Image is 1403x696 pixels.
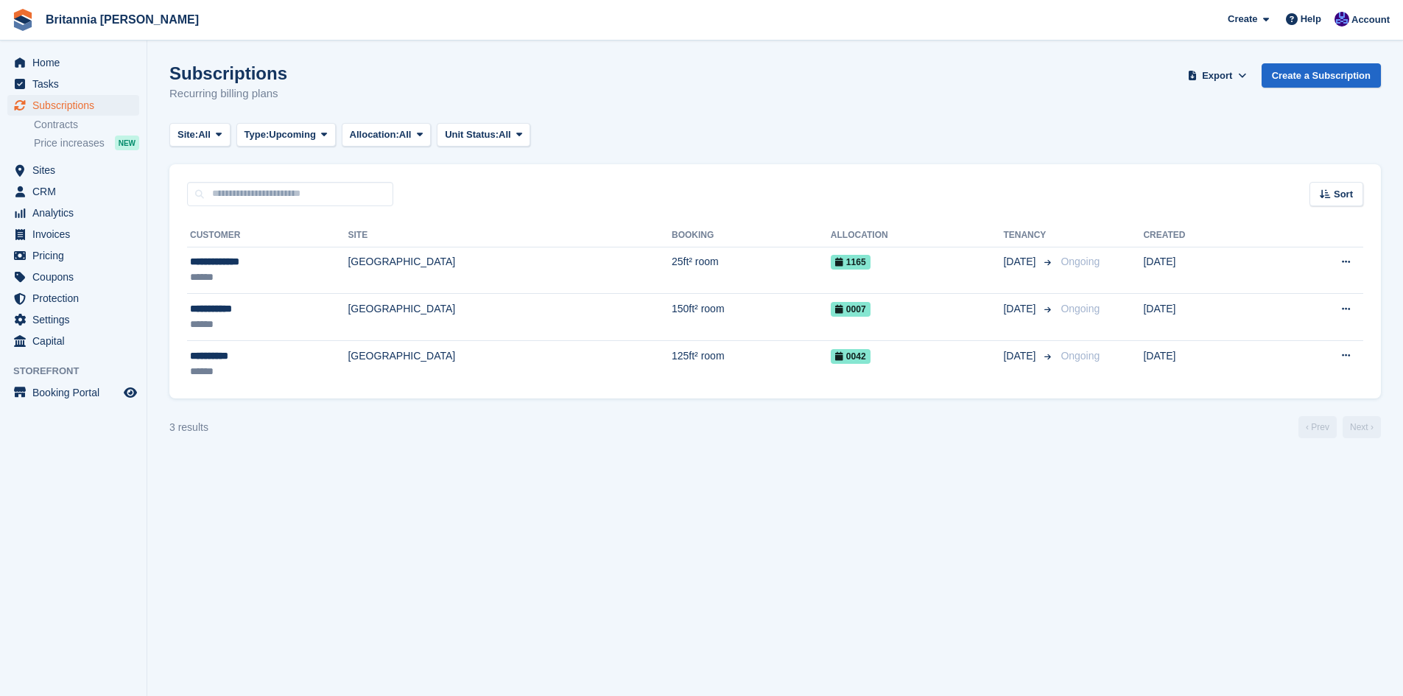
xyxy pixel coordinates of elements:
[7,309,139,330] a: menu
[831,224,1004,247] th: Allocation
[1003,254,1038,270] span: [DATE]
[831,255,871,270] span: 1165
[40,7,205,32] a: Britannia [PERSON_NAME]
[1061,303,1100,314] span: Ongoing
[672,224,831,247] th: Booking
[7,160,139,180] a: menu
[7,267,139,287] a: menu
[7,203,139,223] a: menu
[34,135,139,151] a: Price increases NEW
[348,224,671,247] th: Site
[1202,68,1232,83] span: Export
[1143,340,1270,387] td: [DATE]
[32,203,121,223] span: Analytics
[1343,416,1381,438] a: Next
[348,340,671,387] td: [GEOGRAPHIC_DATA]
[7,331,139,351] a: menu
[32,224,121,245] span: Invoices
[1143,294,1270,341] td: [DATE]
[1143,224,1270,247] th: Created
[7,245,139,266] a: menu
[12,9,34,31] img: stora-icon-8386f47178a22dfd0bd8f6a31ec36ba5ce8667c1dd55bd0f319d3a0aa187defe.svg
[177,127,198,142] span: Site:
[169,420,208,435] div: 3 results
[32,95,121,116] span: Subscriptions
[32,74,121,94] span: Tasks
[32,382,121,403] span: Booking Portal
[245,127,270,142] span: Type:
[7,52,139,73] a: menu
[34,118,139,132] a: Contracts
[32,181,121,202] span: CRM
[169,123,231,147] button: Site: All
[437,123,530,147] button: Unit Status: All
[32,245,121,266] span: Pricing
[831,349,871,364] span: 0042
[7,382,139,403] a: menu
[1298,416,1337,438] a: Previous
[672,340,831,387] td: 125ft² room
[1003,301,1038,317] span: [DATE]
[1334,187,1353,202] span: Sort
[672,247,831,294] td: 25ft² room
[831,302,871,317] span: 0007
[32,309,121,330] span: Settings
[269,127,316,142] span: Upcoming
[7,181,139,202] a: menu
[7,95,139,116] a: menu
[1295,416,1384,438] nav: Page
[32,267,121,287] span: Coupons
[1003,348,1038,364] span: [DATE]
[32,160,121,180] span: Sites
[32,52,121,73] span: Home
[1335,12,1349,27] img: Simon Clark
[1061,350,1100,362] span: Ongoing
[32,331,121,351] span: Capital
[348,294,671,341] td: [GEOGRAPHIC_DATA]
[445,127,499,142] span: Unit Status:
[399,127,412,142] span: All
[1003,224,1055,247] th: Tenancy
[348,247,671,294] td: [GEOGRAPHIC_DATA]
[115,136,139,150] div: NEW
[1185,63,1250,88] button: Export
[1061,256,1100,267] span: Ongoing
[169,63,287,83] h1: Subscriptions
[1351,13,1390,27] span: Account
[499,127,511,142] span: All
[342,123,432,147] button: Allocation: All
[236,123,336,147] button: Type: Upcoming
[34,136,105,150] span: Price increases
[7,74,139,94] a: menu
[198,127,211,142] span: All
[169,85,287,102] p: Recurring billing plans
[1301,12,1321,27] span: Help
[13,364,147,379] span: Storefront
[350,127,399,142] span: Allocation:
[32,288,121,309] span: Protection
[1262,63,1381,88] a: Create a Subscription
[7,288,139,309] a: menu
[187,224,348,247] th: Customer
[1228,12,1257,27] span: Create
[122,384,139,401] a: Preview store
[7,224,139,245] a: menu
[1143,247,1270,294] td: [DATE]
[672,294,831,341] td: 150ft² room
